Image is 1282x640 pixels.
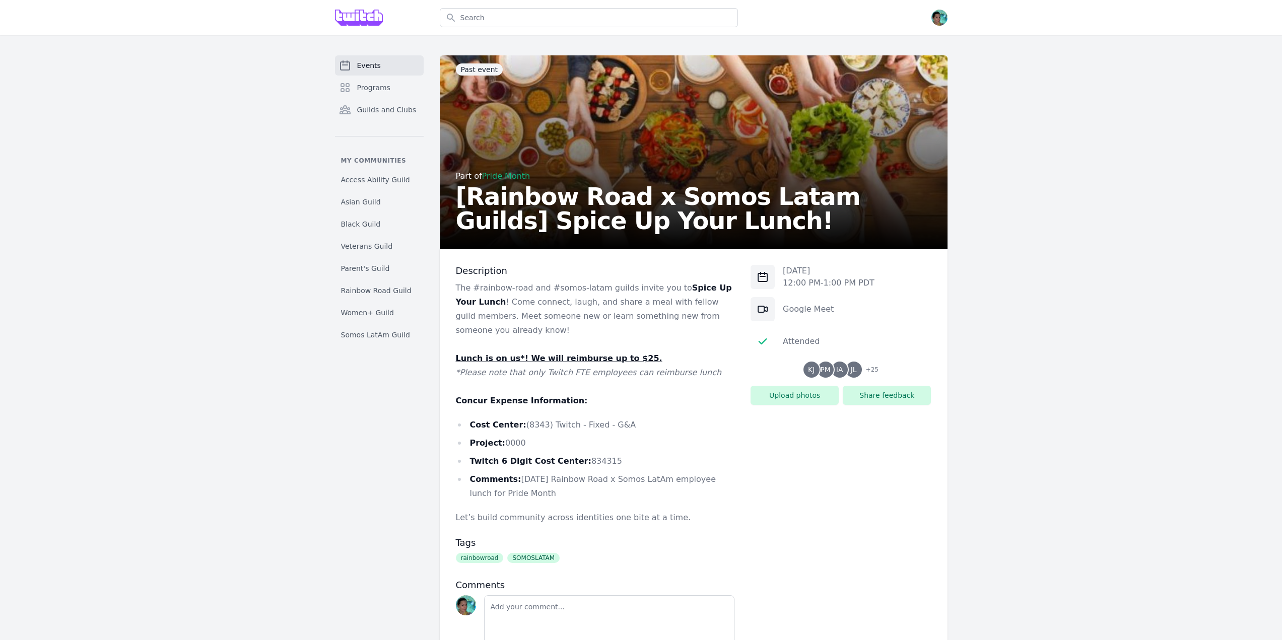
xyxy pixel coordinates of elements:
[341,197,381,207] span: Asian Guild
[482,171,530,181] a: Pride Month
[456,368,722,377] em: *Please note that only Twitch FTE employees can reimburse lunch
[470,456,591,466] strong: Twitch 6 Digit Cost Center:
[335,326,424,344] a: Somos LatAm Guild
[751,386,839,405] button: Upload photos
[783,265,874,277] p: [DATE]
[456,170,931,182] div: Part of
[456,454,735,468] li: 834315
[456,281,735,337] p: The #rainbow-road and #somos-latam guilds invite you to ! Come connect, laugh, and share a meal w...
[357,83,390,93] span: Programs
[335,171,424,189] a: Access Ability Guild
[851,366,857,373] span: JL
[357,60,381,70] span: Events
[456,436,735,450] li: 0000
[820,366,831,373] span: PM
[456,396,588,405] strong: Concur Expense Information:
[335,215,424,233] a: Black Guild
[456,472,735,501] li: [DATE] Rainbow Road x Somos LatAm employee lunch for Pride Month
[440,8,738,27] input: Search
[860,364,879,378] span: + 25
[456,184,931,233] h2: [Rainbow Road x Somos Latam Guilds] Spice Up Your Lunch!
[335,304,424,322] a: Women+ Guild
[836,366,843,373] span: IA
[335,157,424,165] p: My communities
[783,277,874,289] p: 12:00 PM - 1:00 PM PDT
[456,537,735,549] h3: Tags
[456,553,504,563] span: rainbowroad
[456,265,735,277] h3: Description
[507,553,560,563] span: SOMOSLATAM
[357,105,417,115] span: Guilds and Clubs
[341,263,390,273] span: Parent's Guild
[456,579,735,591] h3: Comments
[456,511,735,525] p: Let’s build community across identities one bite at a time.
[335,78,424,98] a: Programs
[456,353,662,363] u: Lunch is on us*! We will reimburse up to $25.
[335,281,424,300] a: Rainbow Road Guild
[843,386,931,405] button: Share feedback
[456,418,735,432] li: (8343) Twitch - Fixed - G&A
[808,366,815,373] span: KJ
[335,100,424,120] a: Guilds and Clubs
[335,55,424,344] nav: Sidebar
[341,286,412,296] span: Rainbow Road Guild
[341,241,393,251] span: Veterans Guild
[470,420,526,430] strong: Cost Center:
[783,335,820,347] div: Attended
[335,193,424,211] a: Asian Guild
[456,63,503,76] span: Past event
[335,55,424,76] a: Events
[783,304,834,314] a: Google Meet
[341,219,381,229] span: Black Guild
[470,474,521,484] strong: Comments:
[335,237,424,255] a: Veterans Guild
[335,259,424,277] a: Parent's Guild
[335,10,383,26] img: Grove
[341,308,394,318] span: Women+ Guild
[341,175,410,185] span: Access Ability Guild
[470,438,505,448] strong: Project:
[341,330,410,340] span: Somos LatAm Guild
